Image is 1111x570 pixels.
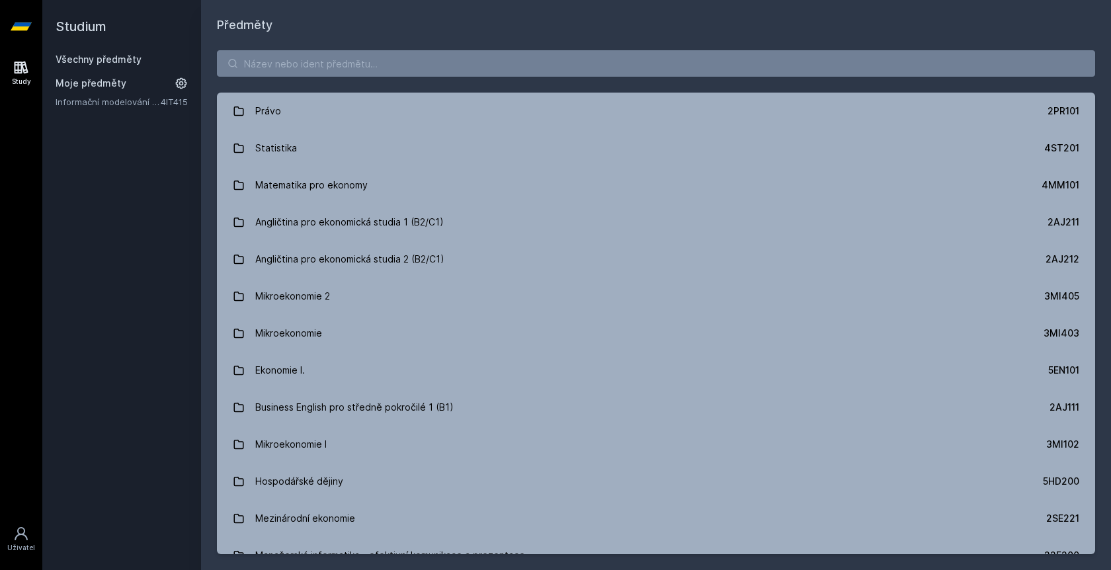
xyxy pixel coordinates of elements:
[56,54,142,65] a: Všechny předměty
[255,246,444,272] div: Angličtina pro ekonomická studia 2 (B2/C1)
[217,50,1095,77] input: Název nebo ident předmětu…
[217,426,1095,463] a: Mikroekonomie I 3MI102
[217,315,1095,352] a: Mikroekonomie 3MI403
[1044,142,1079,155] div: 4ST201
[255,320,322,346] div: Mikroekonomie
[3,519,40,559] a: Uživatel
[161,97,188,107] a: 4IT415
[1048,364,1079,377] div: 5EN101
[255,135,297,161] div: Statistika
[217,16,1095,34] h1: Předměty
[3,53,40,93] a: Study
[1044,327,1079,340] div: 3MI403
[1046,438,1079,451] div: 3MI102
[255,357,305,384] div: Ekonomie I.
[255,542,525,569] div: Manažerská informatika - efektivní komunikace a prezentace
[217,278,1095,315] a: Mikroekonomie 2 3MI405
[217,167,1095,204] a: Matematika pro ekonomy 4MM101
[1043,475,1079,488] div: 5HD200
[1046,512,1079,525] div: 2SE221
[255,505,355,532] div: Mezinárodní ekonomie
[255,283,330,309] div: Mikroekonomie 2
[7,543,35,553] div: Uživatel
[217,204,1095,241] a: Angličtina pro ekonomická studia 1 (B2/C1) 2AJ211
[56,77,126,90] span: Moje předměty
[1042,179,1079,192] div: 4MM101
[217,130,1095,167] a: Statistika 4ST201
[1048,216,1079,229] div: 2AJ211
[217,241,1095,278] a: Angličtina pro ekonomická studia 2 (B2/C1) 2AJ212
[217,352,1095,389] a: Ekonomie I. 5EN101
[1049,401,1079,414] div: 2AJ111
[1044,549,1079,562] div: 22F200
[1046,253,1079,266] div: 2AJ212
[255,209,444,235] div: Angličtina pro ekonomická studia 1 (B2/C1)
[1048,104,1079,118] div: 2PR101
[217,389,1095,426] a: Business English pro středně pokročilé 1 (B1) 2AJ111
[217,93,1095,130] a: Právo 2PR101
[255,431,327,458] div: Mikroekonomie I
[255,394,454,421] div: Business English pro středně pokročilé 1 (B1)
[12,77,31,87] div: Study
[56,95,161,108] a: Informační modelování organizací
[255,172,368,198] div: Matematika pro ekonomy
[255,98,281,124] div: Právo
[217,463,1095,500] a: Hospodářské dějiny 5HD200
[255,468,343,495] div: Hospodářské dějiny
[217,500,1095,537] a: Mezinárodní ekonomie 2SE221
[1044,290,1079,303] div: 3MI405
